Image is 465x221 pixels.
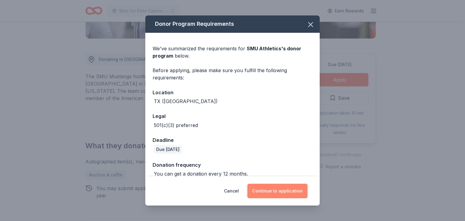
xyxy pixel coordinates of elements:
[153,89,312,96] div: Location
[153,136,312,144] div: Deadline
[153,161,312,169] div: Donation frequency
[154,98,218,105] div: TX ([GEOGRAPHIC_DATA])
[154,122,198,129] div: 501(c)(3) preferred
[145,15,320,33] div: Donor Program Requirements
[153,67,312,81] div: Before applying, please make sure you fulfill the following requirements:
[153,112,312,120] div: Legal
[247,184,308,198] button: Continue to application
[154,145,182,154] div: Due [DATE]
[224,184,239,198] button: Cancel
[154,170,248,177] div: You can get a donation every 12 months.
[153,45,312,59] div: We've summarized the requirements for below.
